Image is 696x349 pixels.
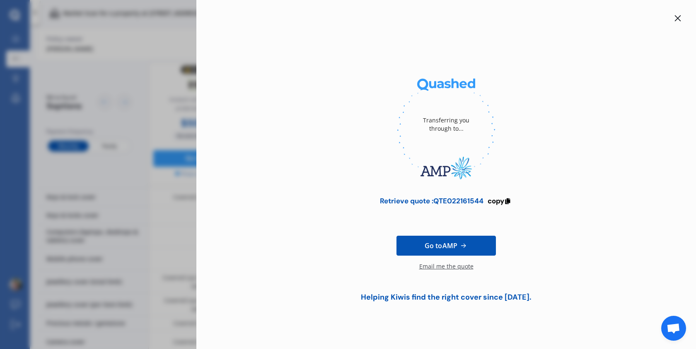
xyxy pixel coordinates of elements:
[396,236,496,256] a: Go toAMP
[380,197,483,205] div: Retrieve quote : QTE022161544
[355,293,537,302] div: Helping Kiwis find the right cover since [DATE].
[425,241,457,251] span: Go to AMP
[419,262,474,279] div: Email me the quote
[488,196,504,205] span: copy
[661,316,686,341] a: Open chat
[413,100,479,149] div: Transferring you through to...
[397,149,495,187] img: AMP.webp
